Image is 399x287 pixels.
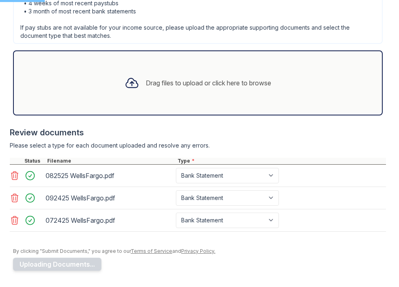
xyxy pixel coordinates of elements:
[23,158,46,164] div: Status
[13,248,386,254] div: By clicking "Submit Documents," you agree to our and
[176,158,386,164] div: Type
[46,158,176,164] div: Filename
[181,248,215,254] a: Privacy Policy.
[46,169,173,182] div: 082525 WellsFargo.pdf
[46,191,173,204] div: 092425 WellsFargo.pdf
[46,214,173,227] div: 072425 WellsFargo.pdf
[10,141,386,150] div: Please select a type for each document uploaded and resolve any errors.
[146,78,271,88] div: Drag files to upload or click here to browse
[13,258,101,271] button: Uploading Documents...
[131,248,172,254] a: Terms of Service
[10,127,386,138] div: Review documents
